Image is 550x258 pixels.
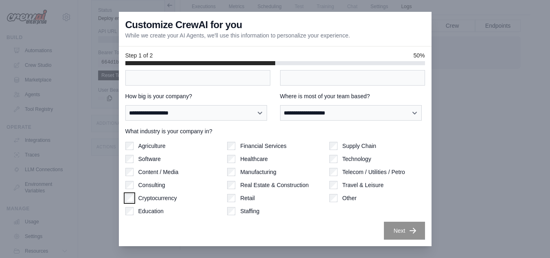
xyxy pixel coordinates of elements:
[138,207,164,215] label: Education
[280,92,425,100] label: Where is most of your team based?
[342,168,405,176] label: Telecom / Utilities / Petro
[125,127,425,135] label: What industry is your company in?
[125,92,270,100] label: How big is your company?
[240,155,268,163] label: Healthcare
[125,51,153,60] span: Step 1 of 2
[384,222,425,240] button: Next
[342,142,376,150] label: Supply Chain
[125,31,350,40] p: While we create your AI Agents, we'll use this information to personalize your experience.
[240,142,287,150] label: Financial Services
[240,207,259,215] label: Staffing
[138,168,179,176] label: Content / Media
[138,181,165,189] label: Consulting
[342,155,371,163] label: Technology
[240,194,255,202] label: Retail
[125,18,242,31] h3: Customize CrewAI for you
[240,168,276,176] label: Manufacturing
[342,181,383,189] label: Travel & Leisure
[138,155,161,163] label: Software
[138,194,177,202] label: Cryptocurrency
[413,51,425,60] span: 50%
[240,181,309,189] label: Real Estate & Construction
[342,194,357,202] label: Other
[138,142,166,150] label: Agriculture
